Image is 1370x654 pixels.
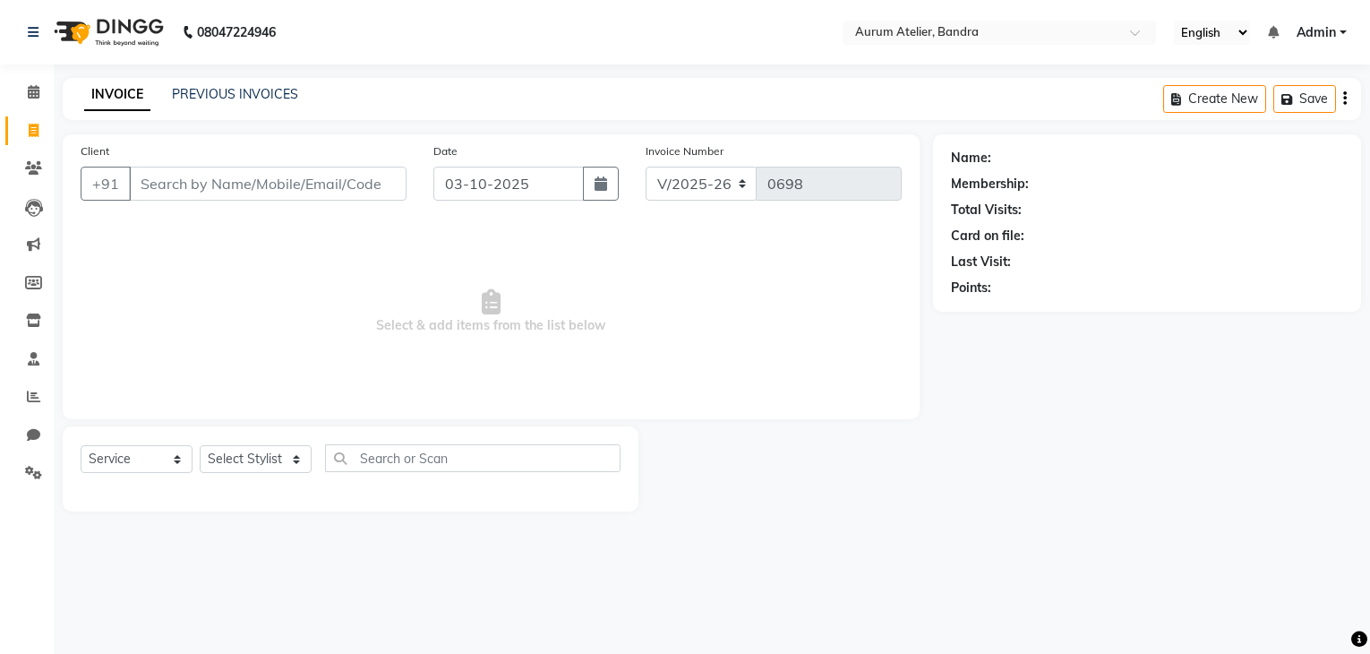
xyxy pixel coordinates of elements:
[951,201,1022,219] div: Total Visits:
[81,222,902,401] span: Select & add items from the list below
[1273,85,1336,113] button: Save
[1297,23,1336,42] span: Admin
[646,143,724,159] label: Invoice Number
[951,253,1011,271] div: Last Visit:
[951,227,1024,245] div: Card on file:
[951,175,1029,194] div: Membership:
[172,86,298,102] a: PREVIOUS INVOICES
[84,79,150,111] a: INVOICE
[81,167,131,201] button: +91
[46,7,168,57] img: logo
[81,143,109,159] label: Client
[433,143,458,159] label: Date
[129,167,407,201] input: Search by Name/Mobile/Email/Code
[1163,85,1266,113] button: Create New
[197,7,276,57] b: 08047224946
[325,444,621,472] input: Search or Scan
[951,149,991,168] div: Name:
[951,279,991,297] div: Points:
